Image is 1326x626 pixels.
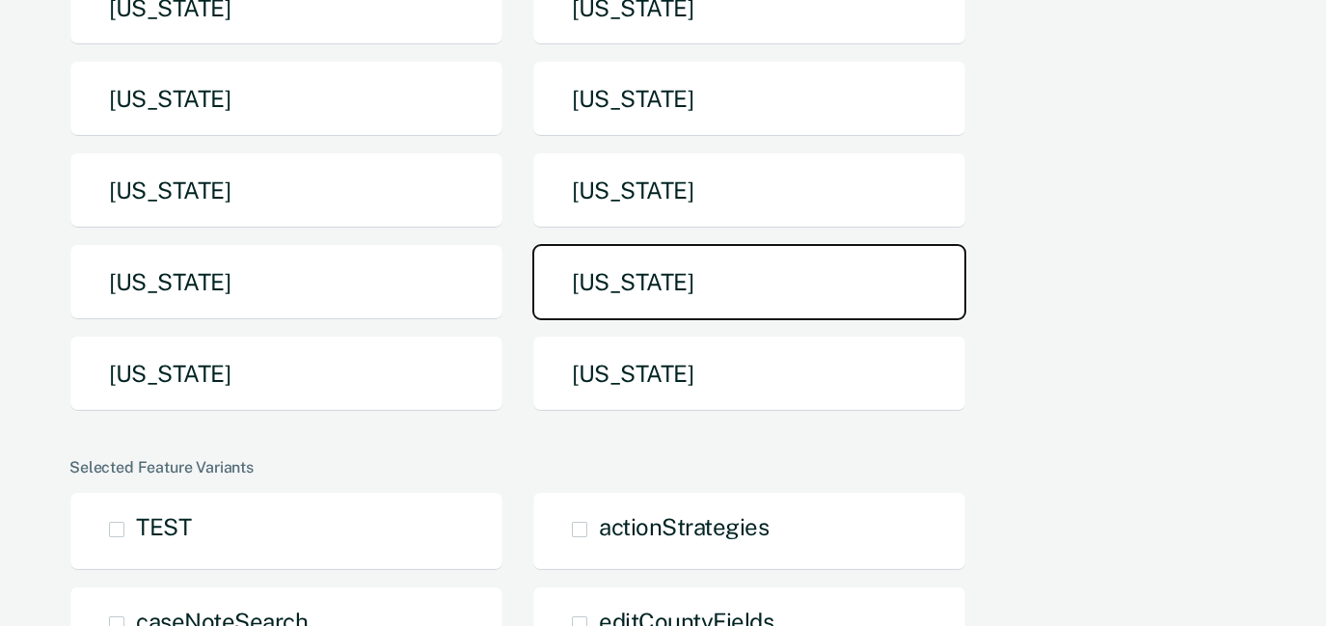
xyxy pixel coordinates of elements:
button: [US_STATE] [532,152,966,229]
button: [US_STATE] [69,152,503,229]
button: [US_STATE] [532,336,966,412]
button: [US_STATE] [532,244,966,320]
button: [US_STATE] [69,336,503,412]
button: [US_STATE] [532,61,966,137]
button: [US_STATE] [69,244,503,320]
span: actionStrategies [599,513,769,540]
button: [US_STATE] [69,61,503,137]
div: Selected Feature Variants [69,458,1249,476]
span: TEST [136,513,191,540]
